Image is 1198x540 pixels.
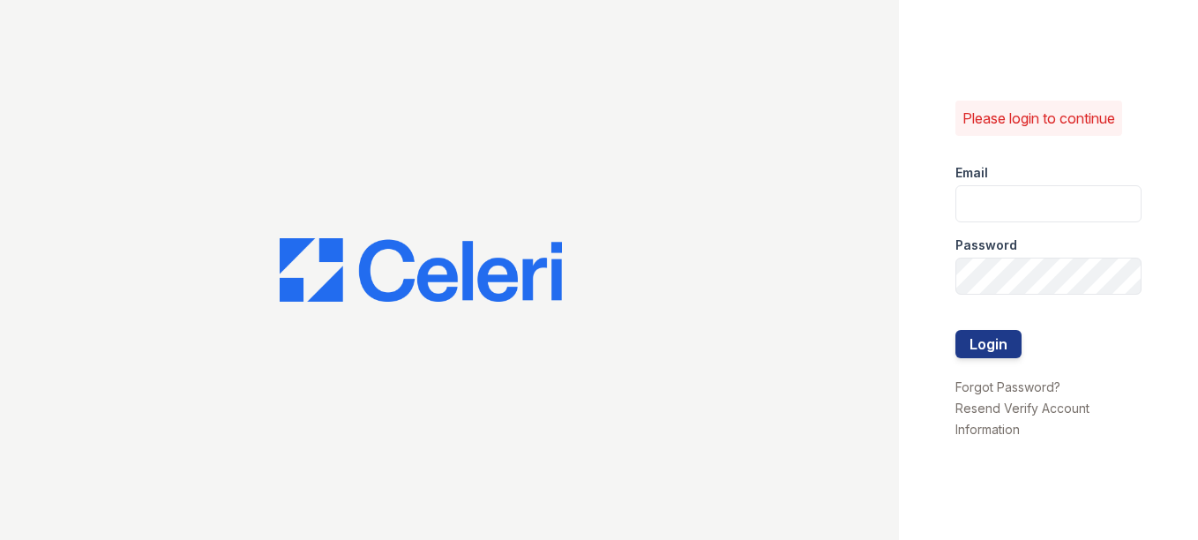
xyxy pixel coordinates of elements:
label: Email [955,164,988,182]
button: Login [955,330,1022,358]
img: CE_Logo_Blue-a8612792a0a2168367f1c8372b55b34899dd931a85d93a1a3d3e32e68fde9ad4.png [280,238,562,302]
a: Forgot Password? [955,379,1060,394]
p: Please login to continue [962,108,1115,129]
label: Password [955,236,1017,254]
a: Resend Verify Account Information [955,401,1089,437]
